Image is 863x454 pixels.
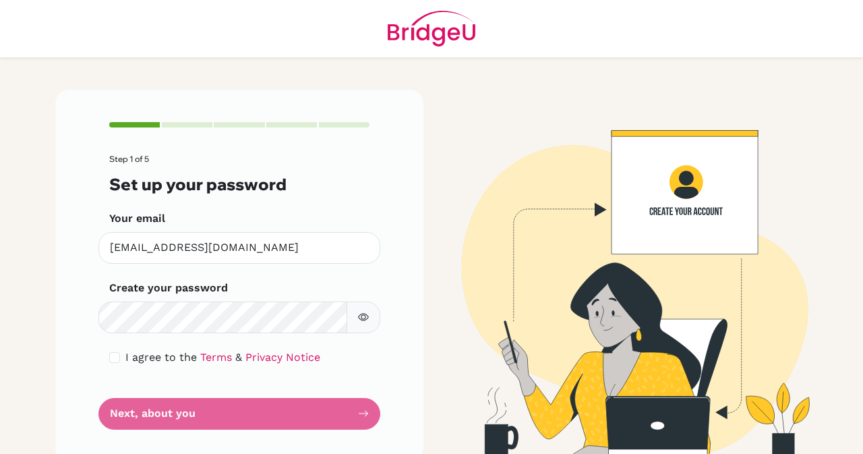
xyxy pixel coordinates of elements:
[235,351,242,364] span: &
[109,210,165,227] label: Your email
[98,232,380,264] input: Insert your email*
[109,280,228,296] label: Create your password
[109,175,369,194] h3: Set up your password
[109,154,149,164] span: Step 1 of 5
[200,351,232,364] a: Terms
[125,351,197,364] span: I agree to the
[245,351,320,364] a: Privacy Notice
